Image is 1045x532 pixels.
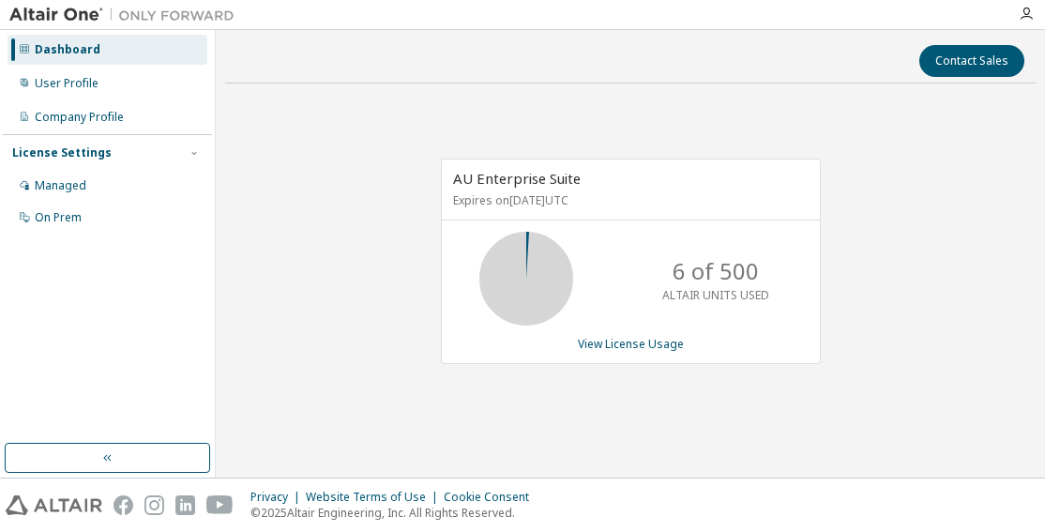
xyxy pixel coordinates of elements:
[9,6,244,24] img: Altair One
[35,42,100,57] div: Dashboard
[444,490,540,505] div: Cookie Consent
[35,210,82,225] div: On Prem
[662,287,769,303] p: ALTAIR UNITS USED
[175,495,195,515] img: linkedin.svg
[35,178,86,193] div: Managed
[144,495,164,515] img: instagram.svg
[250,490,306,505] div: Privacy
[306,490,444,505] div: Website Terms of Use
[206,495,234,515] img: youtube.svg
[35,76,98,91] div: User Profile
[6,495,102,515] img: altair_logo.svg
[919,45,1024,77] button: Contact Sales
[453,192,804,208] p: Expires on [DATE] UTC
[453,169,581,188] span: AU Enterprise Suite
[114,495,133,515] img: facebook.svg
[35,110,124,125] div: Company Profile
[673,255,759,287] p: 6 of 500
[12,145,112,160] div: License Settings
[578,336,684,352] a: View License Usage
[250,505,540,521] p: © 2025 Altair Engineering, Inc. All Rights Reserved.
